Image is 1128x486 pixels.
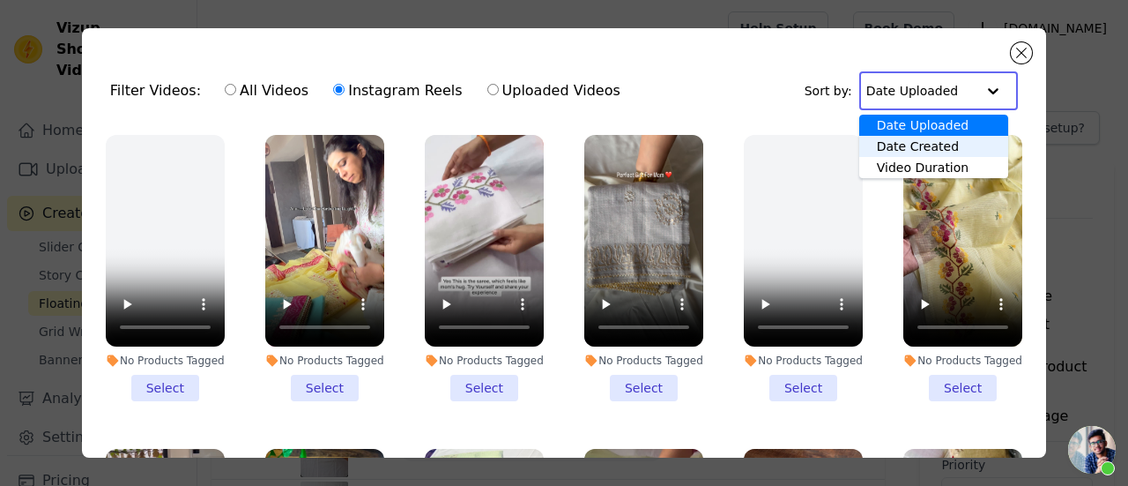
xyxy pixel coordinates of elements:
div: No Products Tagged [903,354,1022,368]
div: No Products Tagged [584,354,703,368]
div: No Products Tagged [265,354,384,368]
div: No Products Tagged [106,354,225,368]
div: No Products Tagged [744,354,863,368]
div: No Products Tagged [425,354,544,368]
label: All Videos [224,79,309,102]
button: Close modal [1011,42,1032,64]
label: Uploaded Videos [486,79,621,102]
div: Date Uploaded [859,115,1008,136]
div: Date Created [859,136,1008,157]
div: Open chat [1068,426,1116,474]
label: Instagram Reels [332,79,463,102]
div: Filter Videos: [110,71,630,111]
div: Video Duration [859,157,1008,178]
div: Sort by: [805,71,1019,110]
